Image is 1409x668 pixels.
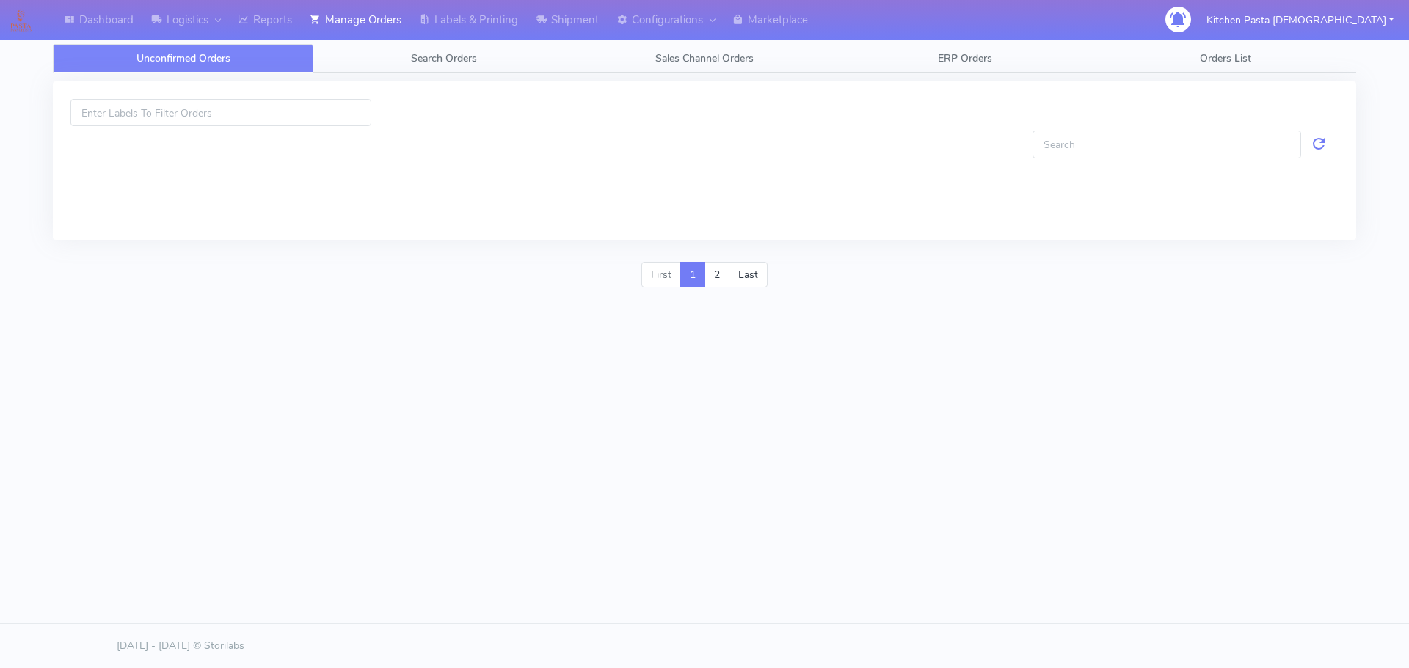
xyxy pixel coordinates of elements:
[1195,5,1405,35] button: Kitchen Pasta [DEMOGRAPHIC_DATA]
[655,51,754,65] span: Sales Channel Orders
[704,262,729,288] a: 2
[1200,51,1251,65] span: Orders List
[1033,131,1301,158] input: Search
[411,51,477,65] span: Search Orders
[70,99,371,126] input: Enter Labels To Filter Orders
[53,44,1356,73] ul: Tabs
[729,262,768,288] a: Last
[136,51,230,65] span: Unconfirmed Orders
[680,262,705,288] a: 1
[938,51,992,65] span: ERP Orders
